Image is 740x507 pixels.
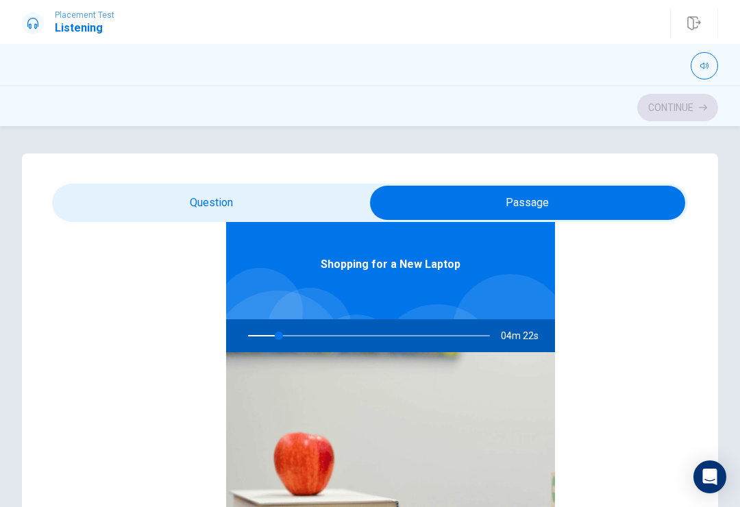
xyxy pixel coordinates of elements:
h1: Listening [55,20,114,36]
span: Placement Test [55,10,114,20]
span: 04m 22s [501,319,550,352]
span: Shopping for a New Laptop [321,256,460,273]
div: Open Intercom Messenger [693,460,726,493]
